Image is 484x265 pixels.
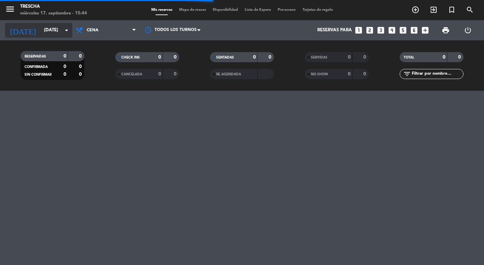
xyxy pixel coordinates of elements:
[121,56,140,59] span: CHECK INS
[25,65,48,69] span: CONFIRMADA
[348,72,351,76] strong: 0
[25,73,51,76] span: SIN CONFIRMAR
[399,26,407,35] i: looks_5
[348,55,351,60] strong: 0
[365,26,374,35] i: looks_two
[253,55,256,60] strong: 0
[174,55,178,60] strong: 0
[216,73,241,76] span: RE AGENDADA
[209,8,241,12] span: Disponibilidad
[64,64,66,69] strong: 0
[466,6,474,14] i: search
[5,4,15,16] button: menu
[79,54,83,59] strong: 0
[176,8,209,12] span: Mapa de mesas
[442,26,450,34] span: print
[174,72,178,76] strong: 0
[87,28,98,33] span: Cena
[20,3,87,10] div: Trescha
[317,28,352,33] span: Reservas para
[411,70,463,78] input: Filtrar por nombre...
[5,4,15,14] i: menu
[354,26,363,35] i: looks_one
[121,73,142,76] span: CANCELADA
[458,55,462,60] strong: 0
[5,23,41,38] i: [DATE]
[63,26,71,34] i: arrow_drop_down
[20,10,87,17] div: miércoles 17. septiembre - 15:44
[411,6,419,14] i: add_circle_outline
[448,6,456,14] i: turned_in_not
[403,70,411,78] i: filter_list
[158,72,161,76] strong: 0
[148,8,176,12] span: Mis reservas
[430,6,438,14] i: exit_to_app
[158,55,161,60] strong: 0
[376,26,385,35] i: looks_3
[421,26,430,35] i: add_box
[79,72,83,77] strong: 0
[64,72,66,77] strong: 0
[363,55,367,60] strong: 0
[269,55,273,60] strong: 0
[457,20,479,40] div: LOG OUT
[443,55,445,60] strong: 0
[404,56,414,59] span: TOTAL
[464,26,472,34] i: power_settings_new
[311,73,328,76] span: NO SHOW
[25,55,46,58] span: RESERVADAS
[299,8,336,12] span: Tarjetas de regalo
[274,8,299,12] span: Pre-acceso
[363,72,367,76] strong: 0
[216,56,234,59] span: SENTADAS
[410,26,418,35] i: looks_6
[79,64,83,69] strong: 0
[64,54,66,59] strong: 0
[241,8,274,12] span: Lista de Espera
[311,56,327,59] span: SERVIDAS
[388,26,396,35] i: looks_4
